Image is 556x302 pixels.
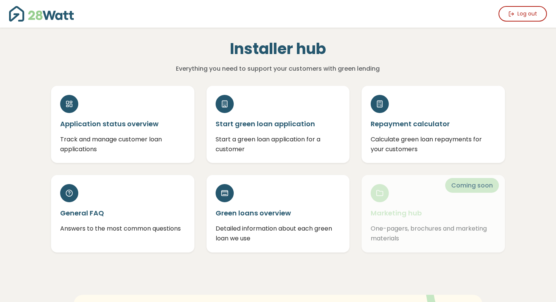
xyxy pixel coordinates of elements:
[499,6,547,22] button: Log out
[60,135,185,154] p: Track and manage customer loan applications
[371,224,496,243] p: One-pagers, brochures and marketing materials
[371,135,496,154] p: Calculate green loan repayments for your customers
[216,224,341,243] p: Detailed information about each green loan we use
[60,224,185,234] p: Answers to the most common questions
[371,119,496,129] h5: Repayment calculator
[445,178,499,193] span: Coming soon
[9,6,74,22] img: 28Watt
[129,64,427,74] p: Everything you need to support your customers with green lending
[129,40,427,58] h1: Installer hub
[60,208,185,218] h5: General FAQ
[216,135,341,154] p: Start a green loan application for a customer
[216,208,341,218] h5: Green loans overview
[216,119,341,129] h5: Start green loan application
[371,208,496,218] h5: Marketing hub
[60,119,185,129] h5: Application status overview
